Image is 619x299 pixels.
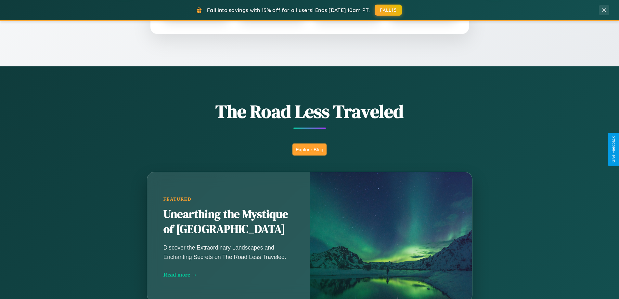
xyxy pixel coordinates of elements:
div: Featured [163,197,293,202]
h1: The Road Less Traveled [115,99,505,124]
p: Discover the Extraordinary Landscapes and Enchanting Secrets on The Road Less Traveled. [163,243,293,261]
h2: Unearthing the Mystique of [GEOGRAPHIC_DATA] [163,207,293,237]
div: Give Feedback [611,136,616,163]
div: Read more → [163,271,293,278]
button: Explore Blog [292,143,327,156]
span: Fall into savings with 15% off for all users! Ends [DATE] 10am PT. [207,7,370,13]
button: FALL15 [375,5,402,16]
